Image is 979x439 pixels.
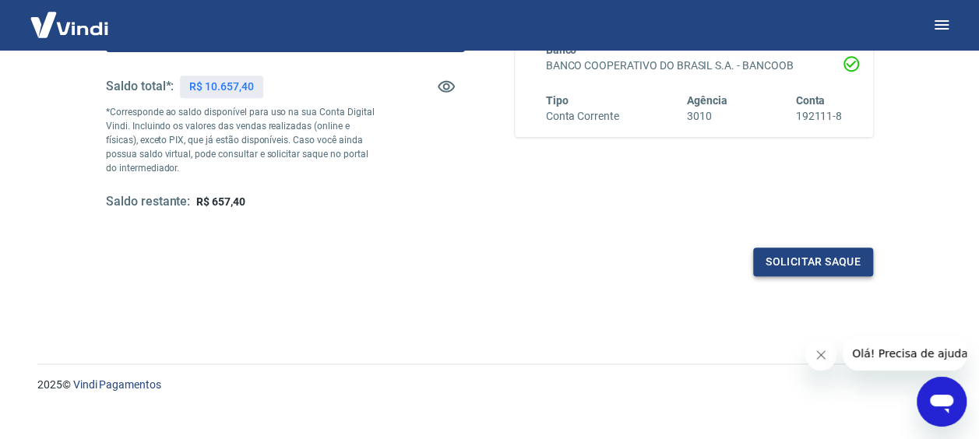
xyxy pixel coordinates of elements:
[805,339,836,371] iframe: Fechar mensagem
[73,378,161,391] a: Vindi Pagamentos
[546,108,619,125] h6: Conta Corrente
[106,194,190,210] h5: Saldo restante:
[687,94,727,107] span: Agência
[795,108,842,125] h6: 192111-8
[37,377,942,393] p: 2025 ©
[9,11,131,23] span: Olá! Precisa de ajuda?
[753,248,873,276] button: Solicitar saque
[546,58,843,74] h6: BANCO COOPERATIVO DO BRASIL S.A. - BANCOOB
[843,336,967,371] iframe: Mensagem da empresa
[106,105,375,175] p: *Corresponde ao saldo disponível para uso na sua Conta Digital Vindi. Incluindo os valores das ve...
[546,94,569,107] span: Tipo
[917,377,967,427] iframe: Botão para abrir a janela de mensagens
[19,1,120,48] img: Vindi
[795,94,825,107] span: Conta
[106,79,174,94] h5: Saldo total*:
[687,108,727,125] h6: 3010
[546,44,577,56] span: Banco
[196,195,245,208] span: R$ 657,40
[189,79,253,95] p: R$ 10.657,40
